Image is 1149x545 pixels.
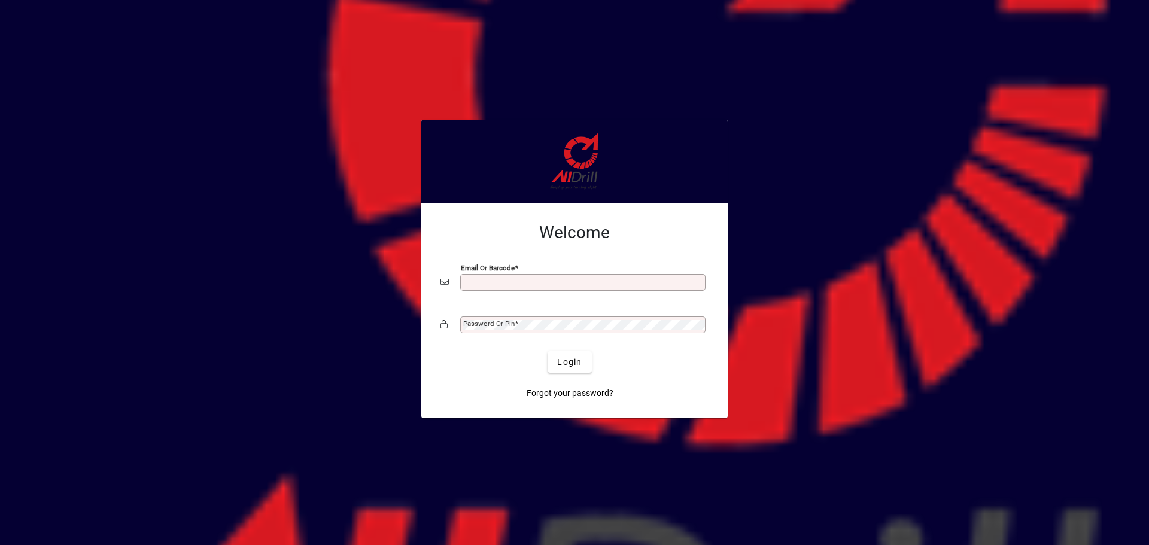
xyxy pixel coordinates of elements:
button: Login [548,351,591,373]
span: Forgot your password? [527,387,613,400]
span: Login [557,356,582,369]
h2: Welcome [440,223,709,243]
mat-label: Email or Barcode [461,264,515,272]
a: Forgot your password? [522,382,618,404]
mat-label: Password or Pin [463,319,515,328]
